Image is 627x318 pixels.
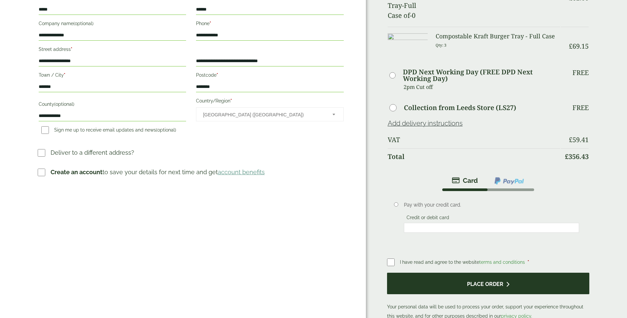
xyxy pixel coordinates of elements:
[41,126,49,134] input: Sign me up to receive email updates and news(optional)
[404,201,579,209] p: Pay with your credit card.
[569,135,572,144] span: £
[572,104,589,112] p: Free
[39,45,186,56] label: Street address
[39,99,186,111] label: County
[196,19,343,30] label: Phone
[230,98,232,103] abbr: required
[39,127,179,135] label: Sign me up to receive email updates and news
[400,259,526,265] span: I have read and agree to the website
[569,42,572,51] span: £
[156,127,176,133] span: (optional)
[494,177,525,185] img: ppcp-gateway.png
[479,259,525,265] a: terms and conditions
[565,152,568,161] span: £
[51,148,134,157] p: Deliver to a different address?
[210,21,211,26] abbr: required
[39,70,186,82] label: Town / City
[404,215,452,222] label: Credit or debit card
[569,42,589,51] bdi: 69.15
[218,169,265,176] a: account benefits
[196,96,343,107] label: Country/Region
[436,43,447,48] small: Qty: 3
[388,148,561,165] th: Total
[569,135,589,144] bdi: 59.41
[196,107,343,121] span: Country/Region
[403,69,560,82] label: DPD Next Working Day (FREE DPD Next Working Day)
[51,168,265,177] p: to save your details for next time and get
[528,259,529,265] abbr: required
[572,69,589,77] p: Free
[73,21,94,26] span: (optional)
[51,169,102,176] strong: Create an account
[71,47,72,52] abbr: required
[388,132,561,148] th: VAT
[404,104,516,111] label: Collection from Leeds Store (LS27)
[64,72,65,78] abbr: required
[39,19,186,30] label: Company name
[436,33,560,40] h3: Compostable Kraft Burger Tray - Full Case
[565,152,589,161] bdi: 356.43
[54,101,74,107] span: (optional)
[406,225,577,231] iframe: Secure card payment input frame
[404,82,561,92] p: 2pm Cut off
[196,70,343,82] label: Postcode
[387,273,590,294] button: Place order
[388,119,463,127] a: Add delivery instructions
[452,177,478,184] img: stripe.png
[216,72,218,78] abbr: required
[203,108,323,122] span: United Kingdom (UK)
